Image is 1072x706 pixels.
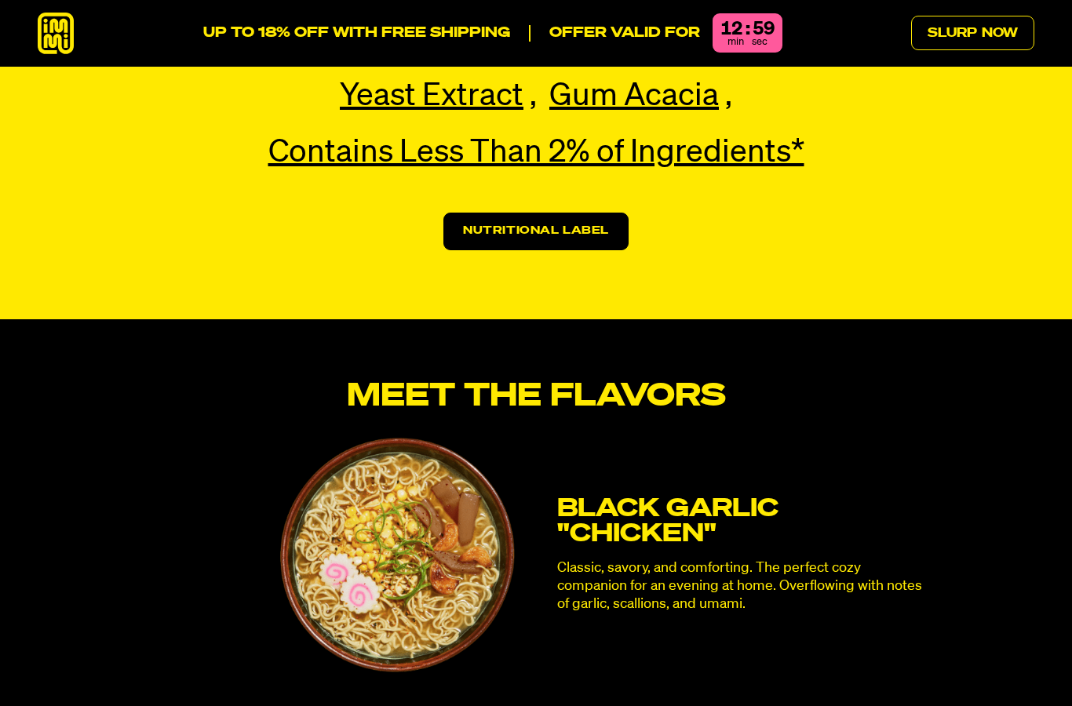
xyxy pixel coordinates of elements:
p: Offer valid for [529,25,700,42]
span: Yeast Extract [340,81,523,112]
p: Classic, savory, and comforting. The perfect cozy companion for an evening at home. Overflowing w... [557,559,928,614]
img: Black Garlic [280,438,515,672]
span: Contains Less Than 2% of Ingredients* [268,137,804,169]
p: UP TO 18% OFF WITH FREE SHIPPING [203,25,510,42]
div: 12 [720,20,742,38]
h3: Black Garlic "Chicken" [557,497,928,547]
span: min [727,37,744,47]
a: Nutritional Label [443,213,629,250]
div: 59 [753,20,775,38]
div: : [746,20,749,38]
a: Slurp Now [911,16,1034,50]
span: Gum Acacia [549,81,719,112]
h2: Meet the flavors [38,381,1034,413]
span: sec [752,37,768,47]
